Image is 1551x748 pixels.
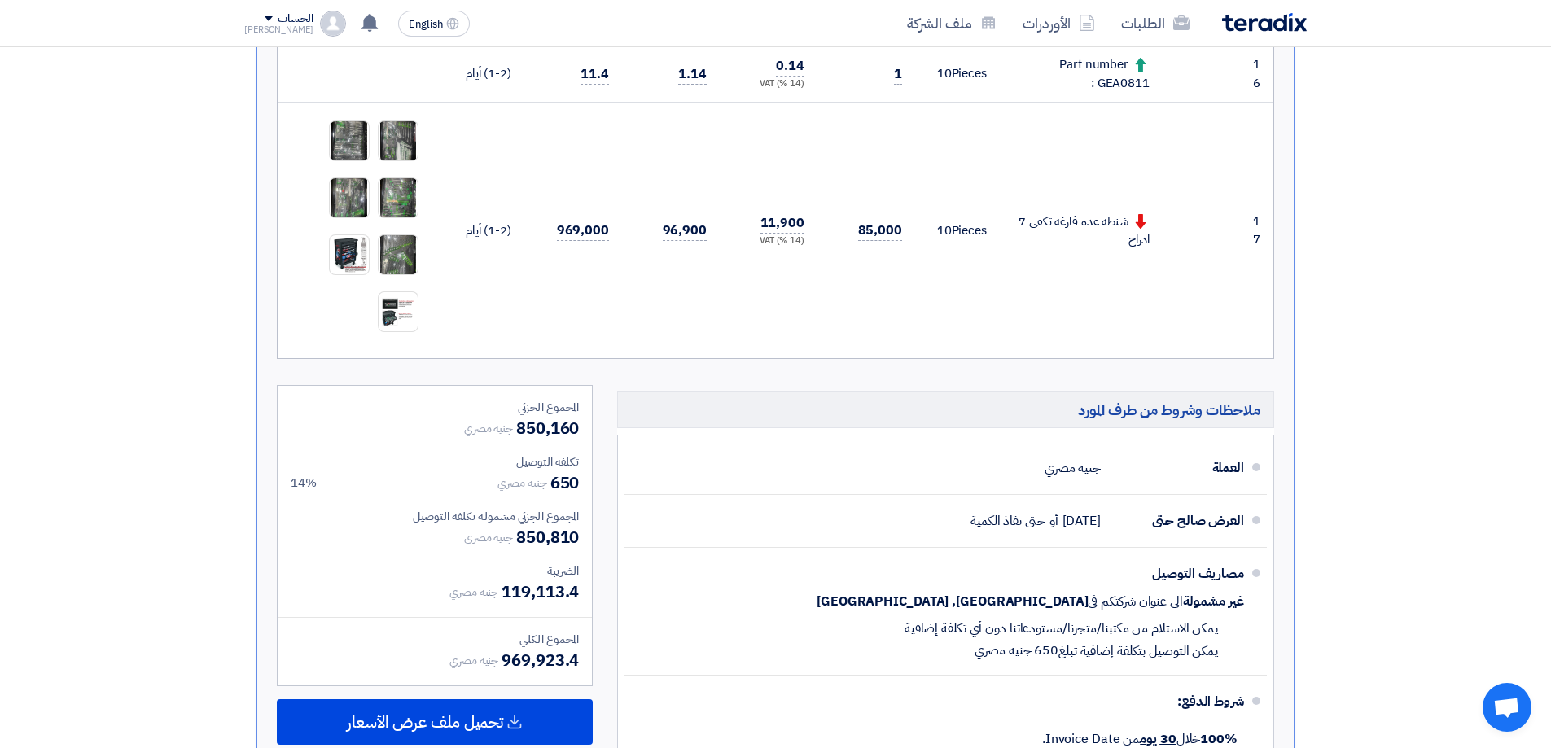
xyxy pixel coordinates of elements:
[278,12,313,26] div: الحساب
[760,213,804,234] span: 11,900
[502,580,579,604] span: 119,113.4
[291,562,579,580] div: الضريبة
[244,25,313,34] div: [PERSON_NAME]
[1010,4,1108,42] a: الأوردرات
[1247,103,1273,359] td: 17
[379,292,418,331] img: top_1758978416979.jpg
[557,221,609,241] span: 969,000
[291,399,579,416] div: المجموع الجزئي
[291,474,317,492] div: 14%
[440,103,524,359] td: (1-2) أيام
[320,11,346,37] img: profile_test.png
[379,116,418,167] img: __1758978350105.jpg
[464,420,513,437] span: جنيه مصري
[651,682,1244,721] div: شروط الدفع:
[663,221,707,241] span: 96,900
[1114,501,1244,540] div: العرض صالح حتى
[440,46,524,103] td: (1-2) أيام
[1108,4,1203,42] a: الطلبات
[497,475,546,492] span: جنيه مصري
[1062,513,1101,529] span: [DATE]
[1114,554,1244,593] div: مصاريف التوصيل
[678,64,707,85] span: 1.14
[1483,683,1531,732] div: دردشة مفتوحة
[1013,55,1150,92] div: Part number : GEA0811
[817,593,1088,610] span: [GEOGRAPHIC_DATA], [GEOGRAPHIC_DATA]
[733,234,804,248] div: (14 %) VAT
[1247,46,1273,103] td: 16
[464,529,513,546] span: جنيه مصري
[1222,13,1307,32] img: Teradix logo
[449,584,498,601] span: جنيه مصري
[905,620,1218,636] span: يمكن الاستلام من مكتبنا/متجرنا/مستودعاتنا دون أي تكلفة إضافية
[1049,513,1058,529] span: أو
[1183,593,1244,610] span: غير مشمولة
[449,652,498,669] span: جنيه مصري
[1088,593,1182,610] span: الى عنوان شركتكم في
[398,11,470,37] button: English
[970,513,1045,529] span: حتى نفاذ الكمية
[733,77,804,91] div: (14 %) VAT
[894,64,902,85] span: 1
[291,631,579,648] div: المجموع الكلي
[1013,212,1150,249] div: شنطة عده فارغه تكفى 7 ادراج
[915,46,1000,103] td: Pieces
[975,642,1058,658] span: 650 جنيه مصري
[776,56,804,77] span: 0.14
[1045,453,1101,483] div: جنيه مصري
[291,508,579,525] div: المجموع الجزئي مشموله تكلفه التوصيل
[550,470,580,495] span: 650
[894,4,1010,42] a: ملف الشركة
[915,103,1000,359] td: Pieces
[516,416,579,440] span: 850,160
[330,116,369,167] img: __1758978351481.jpg
[291,453,579,470] div: تكلفه التوصيل
[937,221,952,239] span: 10
[937,64,952,82] span: 10
[379,230,418,281] img: __1758978353133.jpg
[347,715,503,729] span: تحميل ملف عرض الأسعار
[581,64,609,85] span: 11.4
[502,648,579,672] span: 969,923.4
[1058,643,1218,659] span: يمكن التوصيل بتكلفة إضافية تبلغ
[330,235,369,274] img: top_1758978416741.jpg
[516,525,579,549] span: 850,810
[409,19,443,30] span: English
[379,173,418,224] img: __1758978352246.jpg
[617,391,1274,428] h5: ملاحظات وشروط من طرف المورد
[1114,448,1244,488] div: العملة
[330,173,369,224] img: __1758978352379.jpg
[858,221,902,241] span: 85,000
